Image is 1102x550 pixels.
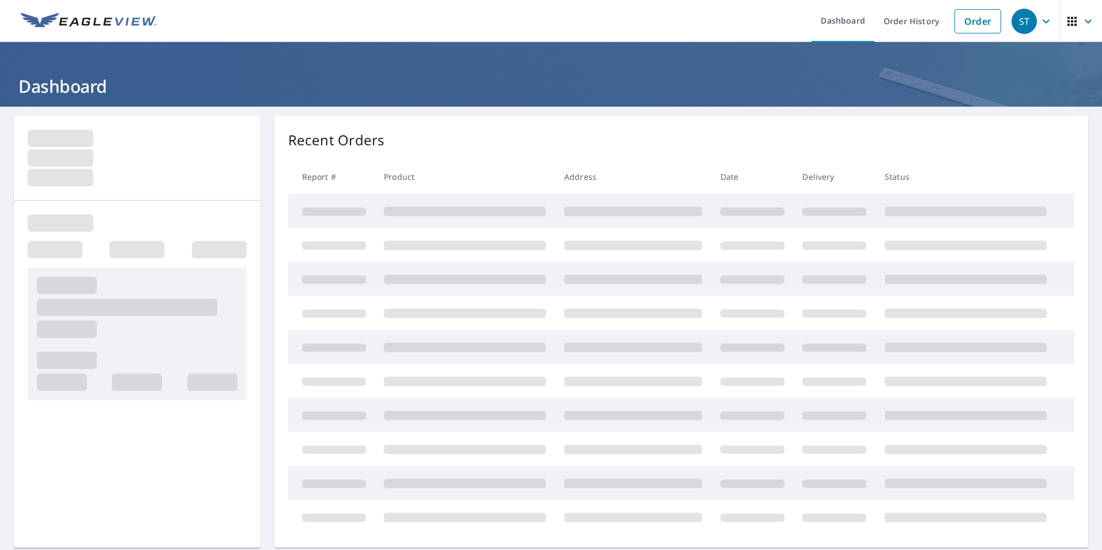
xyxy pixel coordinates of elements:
th: Date [711,160,794,194]
th: Report # [288,160,375,194]
th: Address [555,160,711,194]
th: Delivery [793,160,875,194]
div: ST [1012,9,1037,34]
th: Product [375,160,555,194]
a: Order [954,9,1001,33]
th: Status [875,160,1056,194]
h1: Dashboard [14,74,1088,98]
img: EV Logo [21,13,157,30]
p: Recent Orders [288,130,385,150]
